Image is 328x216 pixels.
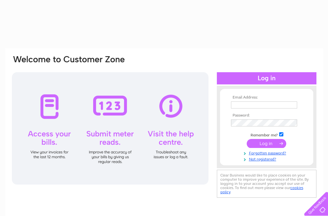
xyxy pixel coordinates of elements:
[247,139,286,148] input: Submit
[229,131,304,138] td: Remember me?
[231,156,304,162] a: Not registered?
[220,186,303,194] a: cookies policy
[229,113,304,118] th: Password:
[217,170,316,198] div: Clear Business would like to place cookies on your computer to improve your experience of the sit...
[231,150,304,156] a: Forgotten password?
[229,95,304,100] th: Email Address:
